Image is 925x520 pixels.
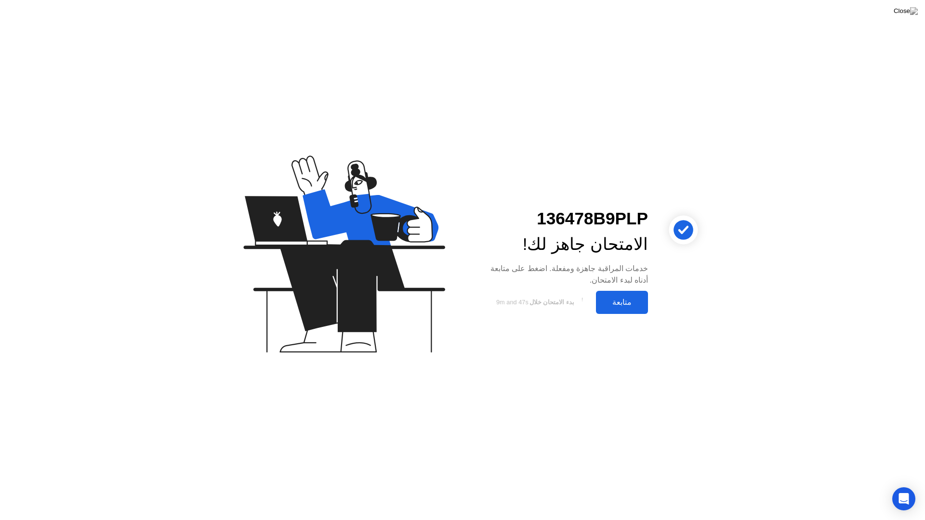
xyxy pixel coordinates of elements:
div: 136478B9PLP [478,206,648,232]
span: 9m and 47s [496,299,529,306]
div: Open Intercom Messenger [892,487,915,510]
div: الامتحان جاهز لك! [478,232,648,257]
div: متابعة [599,298,645,307]
div: خدمات المراقبة جاهزة ومفعلة. اضغط على متابعة أدناه لبدء الامتحان. [478,263,648,286]
img: Close [894,7,918,15]
button: متابعة [596,291,648,314]
button: بدء الامتحان خلال9m and 47s [478,293,591,312]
